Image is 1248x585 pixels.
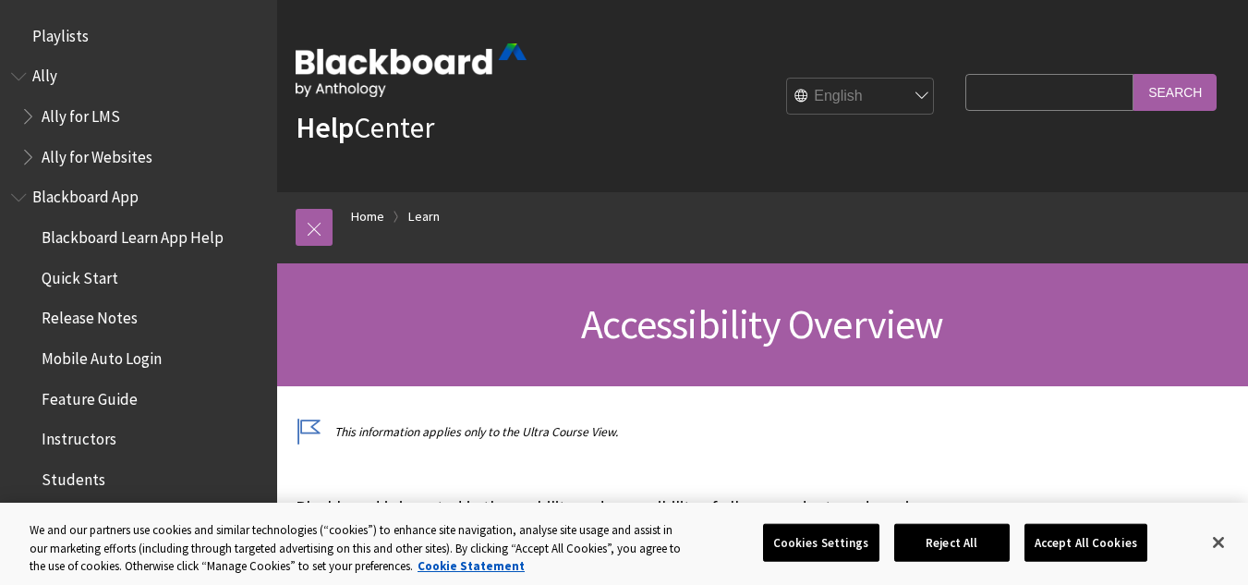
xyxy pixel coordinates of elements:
[894,523,1010,562] button: Reject All
[42,343,162,368] span: Mobile Auto Login
[42,464,105,489] span: Students
[11,61,266,173] nav: Book outline for Anthology Ally Help
[30,521,686,576] div: We and our partners use cookies and similar technologies (“cookies”) to enhance site navigation, ...
[42,424,116,449] span: Instructors
[787,79,935,116] select: Site Language Selector
[581,299,943,349] span: Accessibility Overview
[42,101,120,126] span: Ally for LMS
[1024,523,1147,562] button: Accept All Cookies
[296,43,527,97] img: Blackboard by Anthology
[32,182,139,207] span: Blackboard App
[11,20,266,52] nav: Book outline for Playlists
[1133,74,1217,110] input: Search
[763,523,879,562] button: Cookies Settings
[296,423,956,441] p: This information applies only to the Ultra Course View.
[296,109,354,146] strong: Help
[408,205,440,228] a: Learn
[32,61,57,86] span: Ally
[42,262,118,287] span: Quick Start
[42,222,224,247] span: Blackboard Learn App Help
[351,205,384,228] a: Home
[42,141,152,166] span: Ally for Websites
[32,20,89,45] span: Playlists
[1198,522,1239,563] button: Close
[296,109,434,146] a: HelpCenter
[42,303,138,328] span: Release Notes
[418,558,525,574] a: More information about your privacy, opens in a new tab
[42,384,138,408] span: Feature Guide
